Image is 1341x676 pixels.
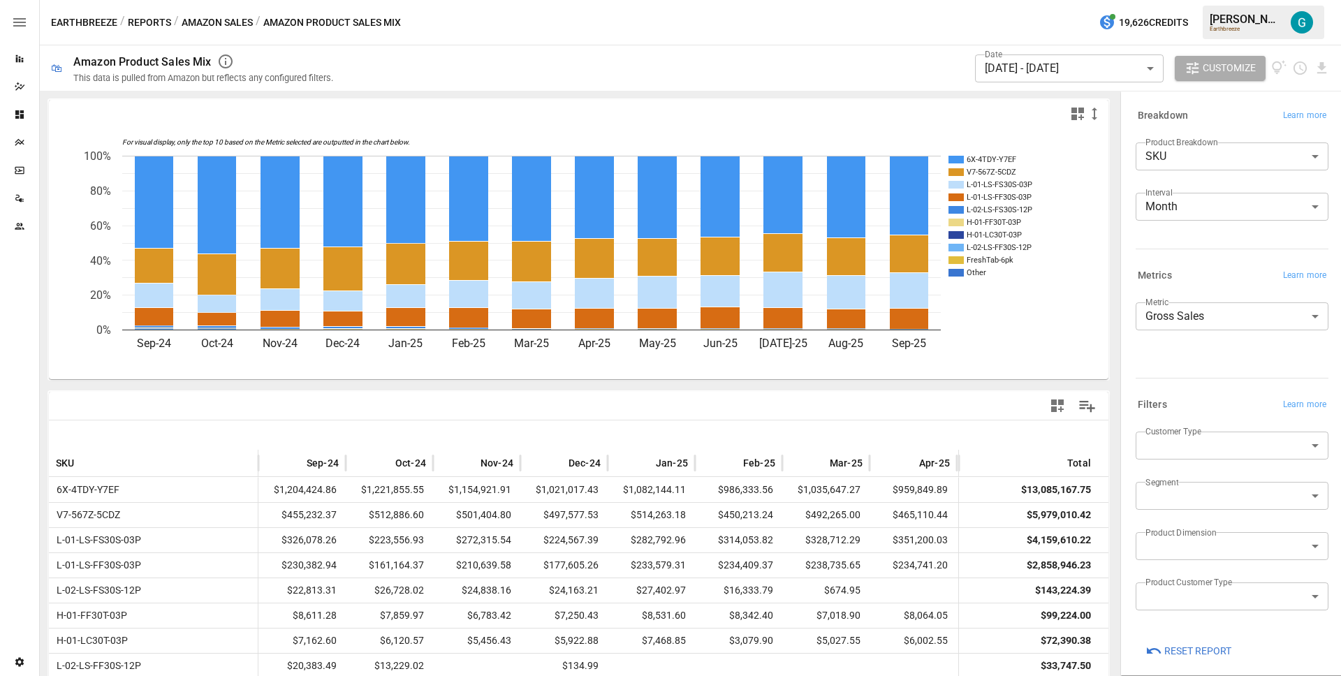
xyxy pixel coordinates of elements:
[353,553,426,578] span: $161,164.37
[877,629,950,653] span: $6,002.55
[527,629,601,653] span: $5,922.88
[440,629,513,653] span: $5,456.43
[440,578,513,603] span: $24,838.16
[967,268,986,277] text: Other
[967,243,1032,252] text: L-02-LS-FF30S-12P
[286,453,305,473] button: Sort
[830,456,863,470] span: Mar-25
[1271,56,1287,81] button: View documentation
[967,155,1016,164] text: 6X-4TDY-Y7EF
[527,478,601,502] span: $1,021,017.43
[1119,14,1188,31] span: 19,626 Credits
[51,559,141,571] span: L-01-LS-FF30S-03P
[527,553,601,578] span: $177,605.26
[265,603,339,628] span: $8,611.28
[1138,268,1172,284] h6: Metrics
[1136,142,1328,170] div: SKU
[307,456,339,470] span: Sep-24
[76,453,96,473] button: Sort
[1314,60,1330,76] button: Download report
[1292,60,1308,76] button: Schedule report
[703,337,738,350] text: Jun-25
[137,337,171,350] text: Sep-24
[51,610,127,621] span: H-01-FF30T-03P
[440,528,513,552] span: $272,315.54
[615,478,688,502] span: $1,082,144.11
[51,635,128,646] span: H-01-LC30T-03P
[1136,302,1328,330] div: Gross Sales
[122,138,410,147] text: For visual display, only the top 10 based on the Metric selected are outputted in the chart below.
[1136,638,1241,663] button: Reset Report
[1035,578,1091,603] div: $143,224.39
[265,553,339,578] span: $230,382.94
[1175,56,1266,81] button: Customize
[56,456,75,470] span: SKU
[789,478,863,502] span: $1,035,647.27
[1291,11,1313,34] img: Gavin Acres
[353,503,426,527] span: $512,886.60
[90,288,111,302] text: 20%
[353,528,426,552] span: $223,556.93
[985,48,1002,60] label: Date
[635,453,654,473] button: Sort
[722,453,742,473] button: Sort
[1164,642,1231,660] span: Reset Report
[1021,478,1091,502] div: $13,085,167.75
[702,528,775,552] span: $314,053.82
[1203,59,1256,77] span: Customize
[96,323,111,337] text: 0%
[656,456,688,470] span: Jan-25
[388,337,423,350] text: Jan-25
[702,603,775,628] span: $8,342.40
[440,603,513,628] span: $6,783.42
[877,503,950,527] span: $465,110.44
[789,553,863,578] span: $238,735.65
[702,578,775,603] span: $16,333.79
[548,453,567,473] button: Sort
[1145,296,1168,308] label: Metric
[120,14,125,31] div: /
[527,578,601,603] span: $24,163.21
[877,603,950,628] span: $8,064.05
[615,553,688,578] span: $233,579.31
[789,503,863,527] span: $492,265.00
[51,534,141,545] span: L-01-LS-FS30S-03P
[615,528,688,552] span: $282,792.96
[615,578,688,603] span: $27,402.97
[1210,26,1282,32] div: Earthbreeze
[615,503,688,527] span: $514,263.18
[265,478,339,502] span: $1,204,424.86
[325,337,360,350] text: Dec-24
[615,603,688,628] span: $8,531.60
[452,337,485,350] text: Feb-25
[51,585,141,596] span: L-02-LS-FS30S-12P
[1145,576,1232,588] label: Product Customer Type
[353,578,426,603] span: $26,728.02
[877,478,950,502] span: $959,849.89
[1138,397,1167,413] h6: Filters
[460,453,479,473] button: Sort
[265,503,339,527] span: $455,232.37
[84,149,111,163] text: 100%
[702,503,775,527] span: $450,213.24
[789,528,863,552] span: $328,712.29
[1145,425,1201,437] label: Customer Type
[1145,186,1173,198] label: Interval
[1282,3,1321,42] button: Gavin Acres
[90,184,111,198] text: 80%
[578,337,610,350] text: Apr-25
[265,578,339,603] span: $22,813.31
[374,453,394,473] button: Sort
[1145,136,1218,148] label: Product Breakdown
[263,337,298,350] text: Nov-24
[353,629,426,653] span: $6,120.57
[265,528,339,552] span: $326,078.26
[440,503,513,527] span: $501,404.80
[975,54,1164,82] div: [DATE] - [DATE]
[1145,476,1178,488] label: Segment
[1283,109,1326,123] span: Learn more
[481,456,513,470] span: Nov-24
[789,629,863,653] span: $5,027.55
[967,256,1013,265] text: FreshTab-6pk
